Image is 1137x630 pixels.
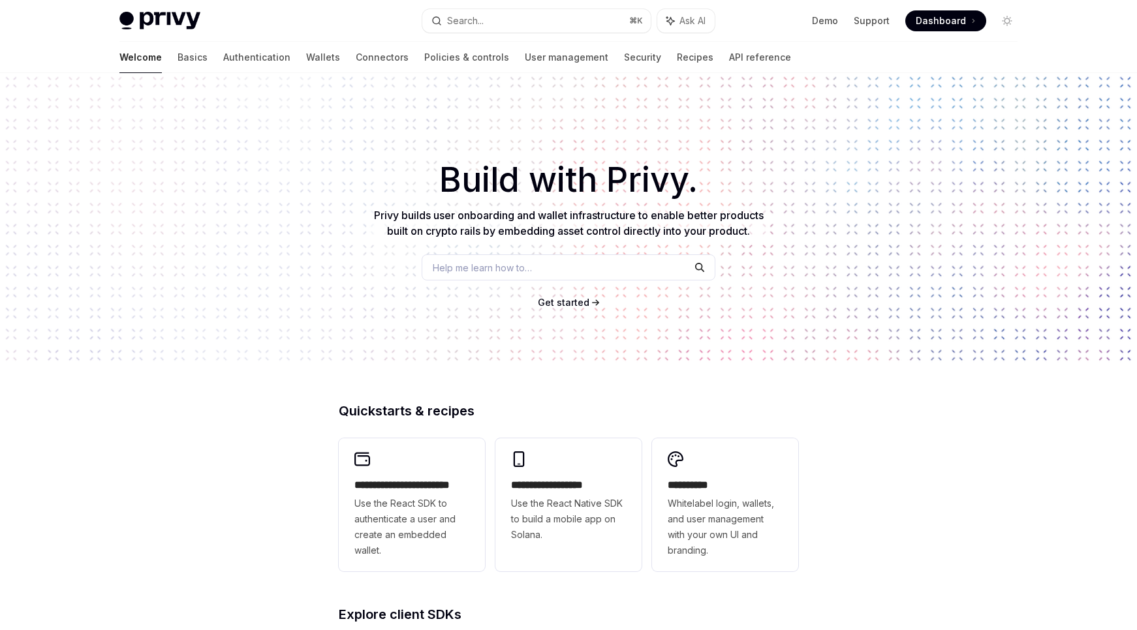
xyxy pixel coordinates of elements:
[905,10,986,31] a: Dashboard
[495,438,642,571] a: **** **** **** ***Use the React Native SDK to build a mobile app on Solana.
[511,496,626,543] span: Use the React Native SDK to build a mobile app on Solana.
[374,209,764,237] span: Privy builds user onboarding and wallet infrastructure to enable better products built on crypto ...
[668,496,783,558] span: Whitelabel login, wallets, and user management with your own UI and branding.
[997,10,1018,31] button: Toggle dark mode
[657,9,715,33] button: Ask AI
[119,12,200,30] img: light logo
[447,13,484,29] div: Search...
[223,42,290,73] a: Authentication
[119,42,162,73] a: Welcome
[339,608,461,621] span: Explore client SDKs
[538,296,589,309] a: Get started
[356,42,409,73] a: Connectors
[339,404,475,417] span: Quickstarts & recipes
[677,42,713,73] a: Recipes
[916,14,966,27] span: Dashboard
[629,16,643,26] span: ⌘ K
[624,42,661,73] a: Security
[812,14,838,27] a: Demo
[306,42,340,73] a: Wallets
[354,496,469,558] span: Use the React SDK to authenticate a user and create an embedded wallet.
[538,297,589,308] span: Get started
[854,14,890,27] a: Support
[439,168,698,192] span: Build with Privy.
[679,14,706,27] span: Ask AI
[178,42,208,73] a: Basics
[525,42,608,73] a: User management
[424,42,509,73] a: Policies & controls
[433,261,532,275] span: Help me learn how to…
[422,9,651,33] button: Search...⌘K
[729,42,791,73] a: API reference
[652,438,798,571] a: **** *****Whitelabel login, wallets, and user management with your own UI and branding.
